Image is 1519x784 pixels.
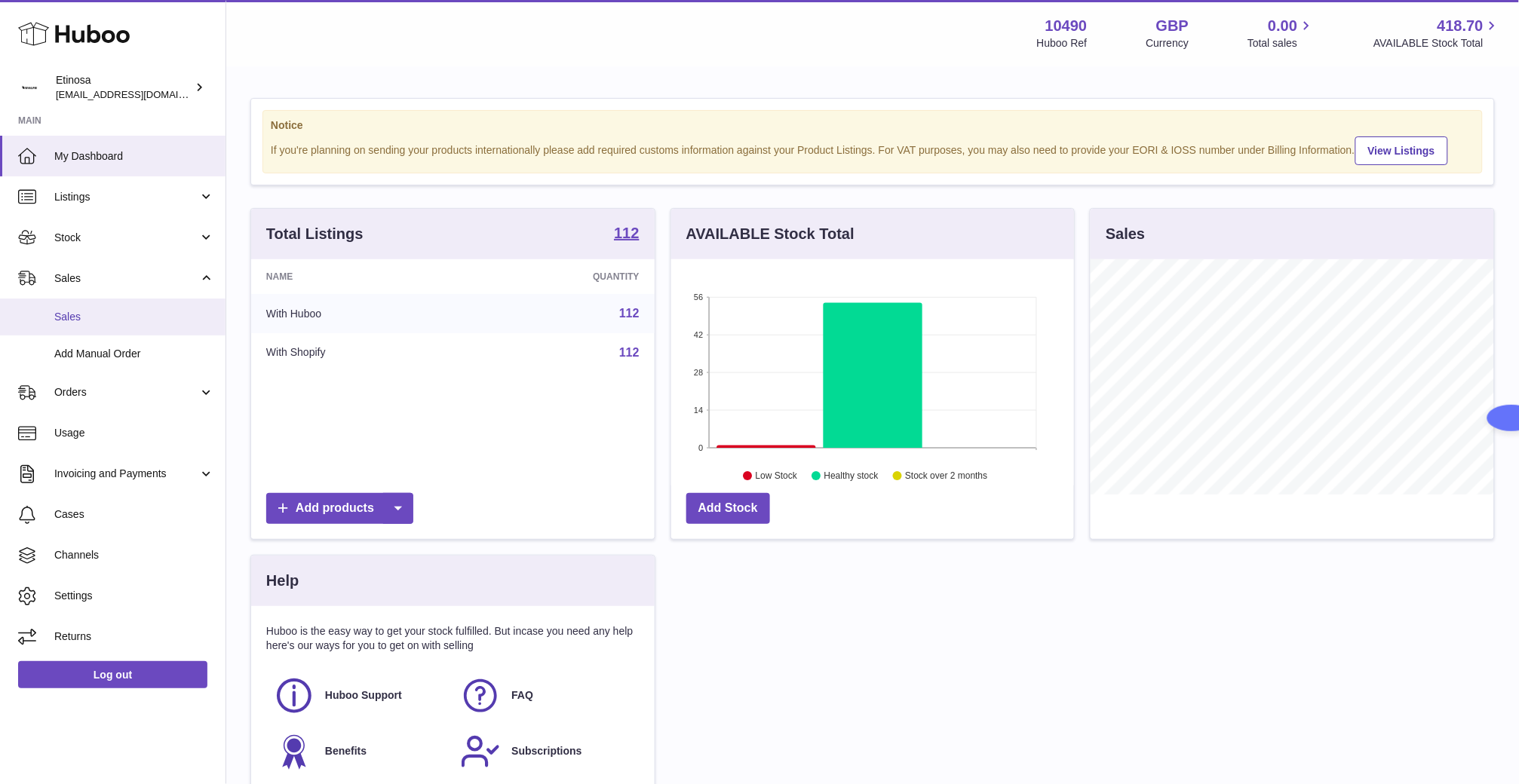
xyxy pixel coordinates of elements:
strong: GBP [1156,16,1189,36]
span: Usage [54,426,214,440]
span: Stock [54,231,198,245]
a: 112 [619,307,640,320]
td: With Huboo [251,294,468,333]
span: Cases [54,507,214,522]
span: Listings [54,190,198,204]
p: Huboo is the easy way to get your stock fulfilled. But incase you need any help here's our ways f... [266,624,640,653]
a: Huboo Support [274,675,445,716]
span: Huboo Support [325,688,402,703]
text: 56 [694,292,703,302]
strong: 10490 [1045,16,1088,36]
strong: Notice [271,118,1475,133]
text: 0 [698,443,703,452]
a: Subscriptions [460,731,631,772]
th: Name [251,259,468,294]
th: Quantity [468,259,654,294]
text: Low Stock [756,471,798,482]
h3: Total Listings [266,224,364,244]
a: 112 [619,346,640,359]
a: Log out [18,661,207,688]
h3: AVAILABLE Stock Total [686,224,855,244]
a: 0.00 Total sales [1247,16,1315,51]
span: 418.70 [1438,16,1484,36]
span: Total sales [1247,36,1315,51]
span: 0.00 [1269,16,1298,36]
span: FAQ [511,688,533,703]
td: With Shopify [251,333,468,372]
a: FAQ [460,675,631,716]
div: If you're planning on sending your products internationally please add required customs informati... [271,134,1475,165]
div: Currency [1146,36,1189,51]
h3: Sales [1106,224,1145,244]
a: 418.70 AVAILABLE Stock Total [1373,16,1501,51]
a: 112 [614,225,639,243]
span: [EMAIL_ADDRESS][DOMAIN_NAME] [56,88,222,100]
text: Stock over 2 months [905,471,987,482]
a: View Listings [1355,136,1448,165]
h3: Help [266,571,299,591]
a: Add Stock [686,493,770,524]
a: Add products [266,493,413,524]
span: Invoicing and Payments [54,467,198,481]
text: 42 [694,330,703,339]
span: Add Manual Order [54,347,214,361]
span: Benefits [325,744,367,758]
span: Sales [54,310,214,324]
text: 14 [694,406,703,415]
span: Sales [54,271,198,286]
span: Subscriptions [511,744,582,758]
text: 28 [694,368,703,377]
span: Orders [54,385,198,400]
span: Returns [54,629,214,644]
span: My Dashboard [54,149,214,164]
div: Huboo Ref [1037,36,1088,51]
div: Etinosa [56,73,192,102]
span: Settings [54,589,214,603]
img: Wolphuk@gmail.com [18,76,41,99]
strong: 112 [614,225,639,240]
span: AVAILABLE Stock Total [1373,36,1501,51]
span: Channels [54,548,214,562]
a: Benefits [274,731,445,772]
text: Healthy stock [824,471,879,482]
